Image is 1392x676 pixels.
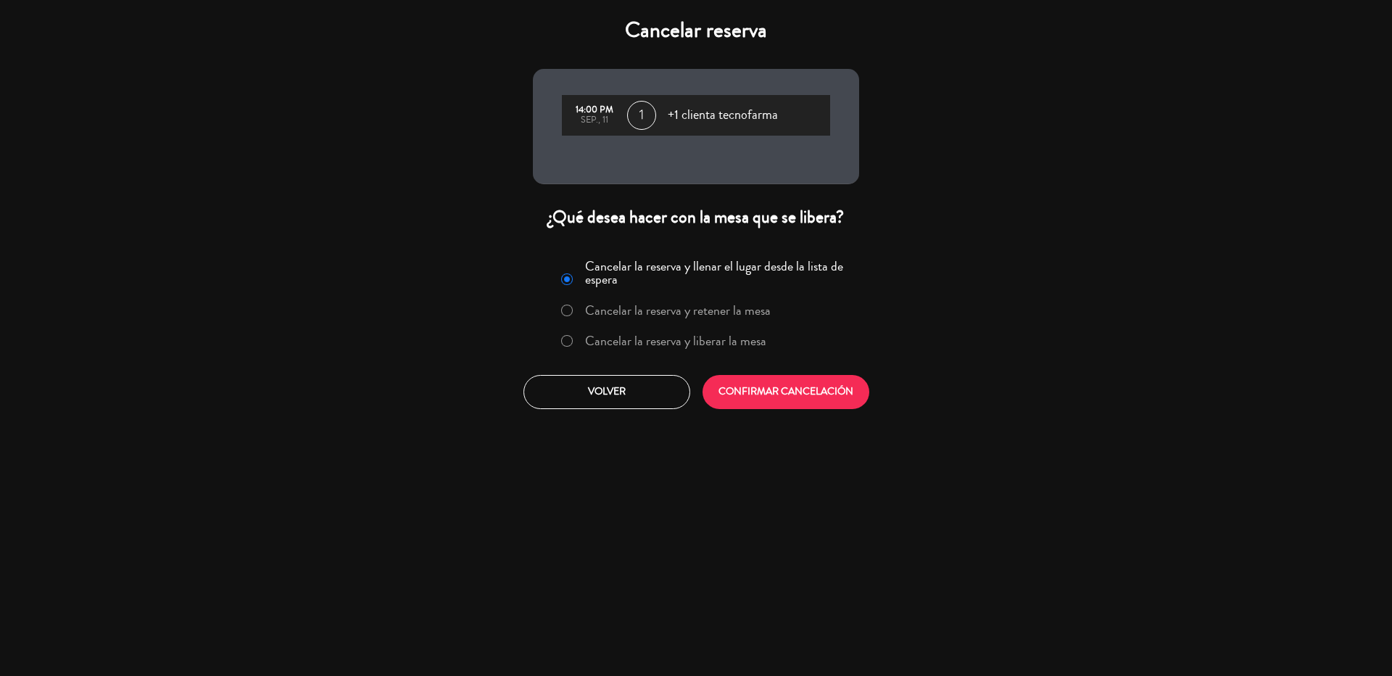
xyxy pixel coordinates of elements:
div: 14:00 PM [569,105,620,115]
label: Cancelar la reserva y liberar la mesa [585,334,766,347]
button: Volver [523,375,690,409]
span: +1 clienta tecnofarma [668,104,778,126]
button: CONFIRMAR CANCELACIÓN [703,375,869,409]
label: Cancelar la reserva y llenar el lugar desde la lista de espera [585,260,850,286]
div: ¿Qué desea hacer con la mesa que se libera? [533,206,859,228]
label: Cancelar la reserva y retener la mesa [585,304,771,317]
span: 1 [627,101,656,130]
div: sep., 11 [569,115,620,125]
h4: Cancelar reserva [533,17,859,44]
